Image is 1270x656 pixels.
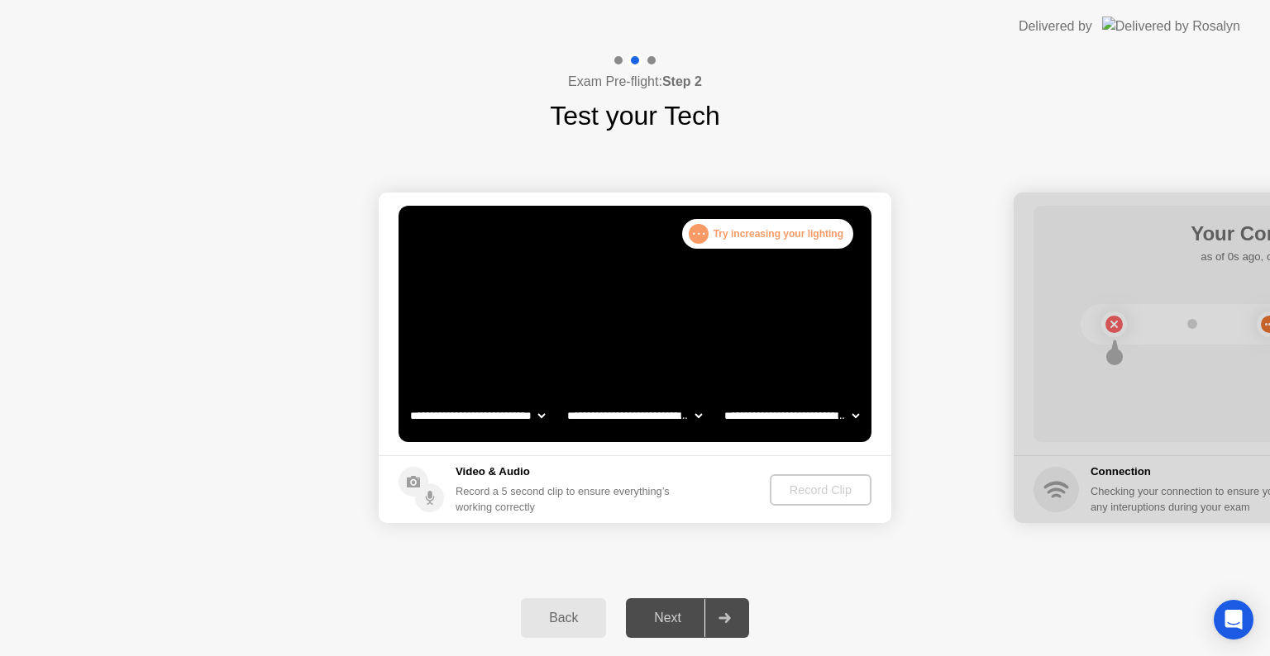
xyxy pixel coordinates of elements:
[521,598,606,638] button: Back
[631,611,704,625] div: Next
[1019,17,1092,36] div: Delivered by
[626,598,749,638] button: Next
[721,399,862,432] select: Available microphones
[564,399,705,432] select: Available speakers
[770,474,871,506] button: Record Clip
[456,463,676,480] h5: Video & Audio
[568,72,702,92] h4: Exam Pre-flight:
[662,74,702,88] b: Step 2
[407,399,548,432] select: Available cameras
[1102,17,1240,36] img: Delivered by Rosalyn
[689,224,709,244] div: . . .
[682,219,853,249] div: Try increasing your lighting
[526,611,601,625] div: Back
[1214,600,1253,639] div: Open Intercom Messenger
[776,483,865,497] div: Record Clip
[550,96,720,135] h1: Test your Tech
[456,483,676,515] div: Record a 5 second clip to ensure everything’s working correctly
